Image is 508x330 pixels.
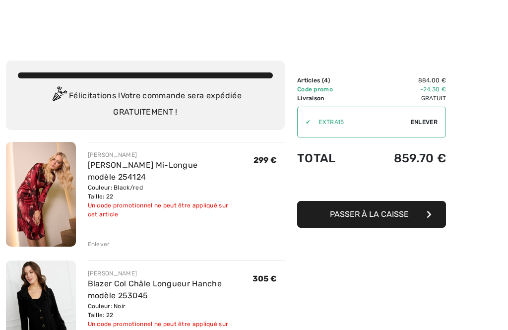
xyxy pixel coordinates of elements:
img: Robe Fourreau Mi-Longue modèle 254124 [6,142,76,247]
iframe: PayPal [297,175,446,198]
td: Gratuit [360,94,446,103]
td: 859.70 € [360,141,446,175]
a: [PERSON_NAME] Mi-Longue modèle 254124 [88,160,198,182]
span: 299 € [254,155,277,165]
div: Un code promotionnel ne peut être appliqué sur cet article [88,201,254,219]
img: Congratulation2.svg [49,86,69,106]
td: -24.30 € [360,85,446,94]
input: Code promo [311,107,411,137]
div: Couleur: Black/red Taille: 22 [88,183,254,201]
td: 884.00 € [360,76,446,85]
button: Passer à la caisse [297,201,446,228]
td: Total [297,141,360,175]
div: [PERSON_NAME] [88,150,254,159]
div: Félicitations ! Votre commande sera expédiée GRATUITEMENT ! [18,86,273,118]
span: Passer à la caisse [330,209,409,219]
span: 305 € [253,274,277,283]
div: Enlever [88,240,110,249]
td: Code promo [297,85,360,94]
td: Livraison [297,94,360,103]
span: 4 [324,77,328,84]
span: Enlever [411,118,438,127]
td: Articles ( ) [297,76,360,85]
a: Blazer Col Châle Longueur Hanche modèle 253045 [88,279,222,300]
div: Couleur: Noir Taille: 22 [88,302,253,320]
div: ✔ [298,118,311,127]
div: [PERSON_NAME] [88,269,253,278]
